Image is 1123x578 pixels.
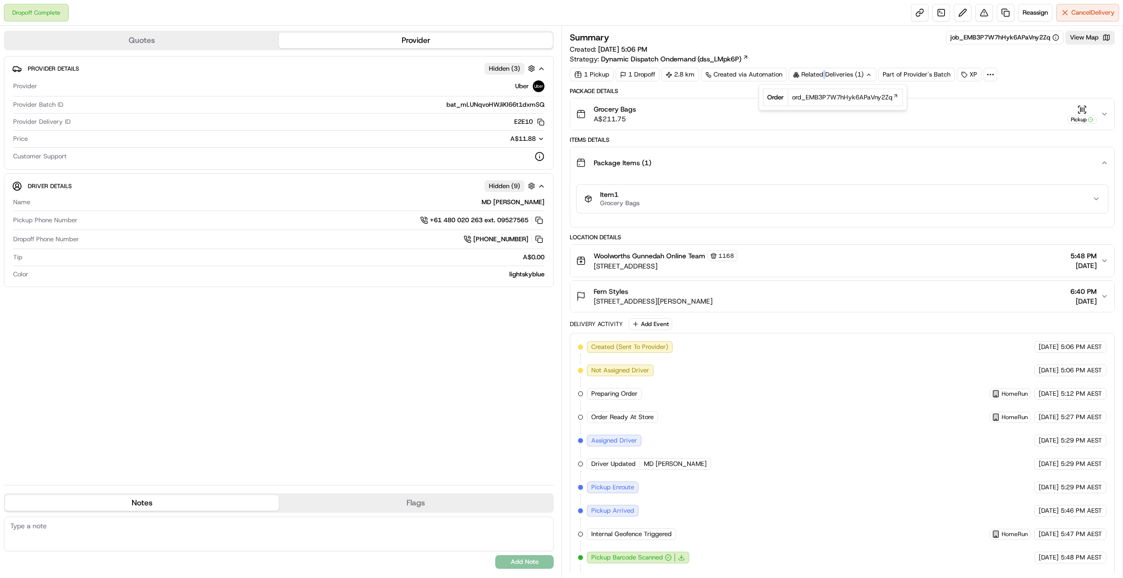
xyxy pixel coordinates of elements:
span: Uber [515,82,529,91]
a: +61 480 020 263 ext. 09527565 [420,215,544,226]
span: A$211.75 [594,114,636,124]
span: Order Ready At Store [591,413,654,422]
span: Assigned Driver [591,436,637,445]
span: 5:12 PM AEST [1061,389,1102,398]
div: 2.8 km [661,68,699,81]
span: bat_mLUNqvoHWJiKl66t1dxmSQ [446,100,544,109]
div: 1 Dropoff [616,68,659,81]
span: Grocery Bags [594,104,636,114]
div: job_EMB3P7W7hHyk6APaVny2Zq [950,33,1059,42]
span: 5:27 PM AEST [1061,413,1102,422]
button: E2E10 [514,117,544,126]
button: CancelDelivery [1056,4,1119,21]
span: Name [13,198,30,207]
span: Color [13,270,28,279]
button: Package Items (1) [570,147,1114,178]
span: +61 480 020 263 ext. 09527565 [430,216,528,225]
span: Customer Support [13,152,67,161]
span: 5:29 PM AEST [1061,460,1102,468]
button: HomeRun [992,530,1028,538]
span: [DATE] [1070,296,1097,306]
span: Hidden ( 9 ) [489,182,520,191]
div: Package Items (1) [570,178,1114,227]
span: [DATE] [1039,436,1059,445]
button: Quotes [5,33,279,48]
span: 5:06 PM AEST [1061,366,1102,375]
div: Package Details [570,87,1115,95]
span: 1168 [718,252,734,260]
span: [DATE] [1039,530,1059,539]
a: Dynamic Dispatch Ondemand (dss_LMpk6P) [601,54,749,64]
span: HomeRun [1002,390,1028,398]
span: 5:29 PM AEST [1061,436,1102,445]
button: Fern Styles[STREET_ADDRESS][PERSON_NAME]6:40 PM[DATE] [570,281,1114,312]
span: Provider [13,82,37,91]
span: [DATE] [1039,506,1059,515]
span: [DATE] [1039,343,1059,351]
span: Package Items ( 1 ) [594,158,651,168]
span: Price [13,135,28,143]
span: [PHONE_NUMBER] [473,235,528,244]
span: 5:29 PM AEST [1061,483,1102,492]
button: Driver DetailsHidden (9) [12,178,545,194]
span: Pickup Phone Number [13,216,77,225]
span: HomeRun [1002,413,1028,421]
div: Location Details [570,233,1115,241]
div: lightskyblue [32,270,544,279]
button: Pickup [1067,105,1097,124]
span: A$11.88 [510,135,536,143]
span: Not Assigned Driver [591,366,649,375]
button: Grocery BagsA$211.75Pickup [570,98,1114,130]
a: Created via Automation [701,68,787,81]
button: Hidden (3) [484,62,538,75]
div: Delivery Activity [570,320,623,328]
span: Pickup Arrived [591,506,634,515]
span: Hidden ( 3 ) [489,64,520,73]
a: [PHONE_NUMBER] [464,234,544,245]
span: Preparing Order [591,389,638,398]
span: 5:48 PM AEST [1061,553,1102,562]
span: Provider Details [28,65,79,73]
span: Pickup Enroute [591,483,634,492]
span: [DATE] [1039,483,1059,492]
div: XP [957,68,982,81]
span: [DATE] [1039,553,1059,562]
h3: Summary [570,33,609,42]
span: [DATE] [1039,389,1059,398]
button: Reassign [1018,4,1052,21]
span: Dynamic Dispatch Ondemand (dss_LMpk6P) [601,54,741,64]
span: Provider Delivery ID [13,117,71,126]
span: Fern Styles [594,287,628,296]
button: Item1Grocery Bags [577,185,1108,213]
button: Hidden (9) [484,180,538,192]
span: Tip [13,253,22,262]
div: Related Deliveries (1) [789,68,876,81]
span: ord_EMB3P7W7hHyk6APaVny2Zq [792,93,892,102]
span: Item 1 [600,191,639,199]
span: Created: [570,44,647,54]
img: uber-new-logo.jpeg [533,80,544,92]
span: [DATE] 5:06 PM [598,45,647,54]
button: Pickup Barcode Scanned [591,553,672,562]
span: Driver Updated [591,460,636,468]
button: A$11.88 [459,135,544,143]
span: Reassign [1023,8,1048,17]
span: Internal Geofence Triggered [591,530,672,539]
span: [DATE] [1039,460,1059,468]
button: Add Event [629,318,672,330]
span: Driver Details [28,182,72,190]
div: Strategy: [570,54,749,64]
button: View Map [1065,31,1115,44]
button: Provider [279,33,553,48]
td: Order [763,89,788,106]
a: ord_EMB3P7W7hHyk6APaVny2Zq [792,93,898,102]
span: 6:40 PM [1070,287,1097,296]
span: Woolworths Gunnedah Online Team [594,251,705,261]
span: HomeRun [1002,530,1028,538]
div: Items Details [570,136,1115,144]
span: [STREET_ADDRESS][PERSON_NAME] [594,296,713,306]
